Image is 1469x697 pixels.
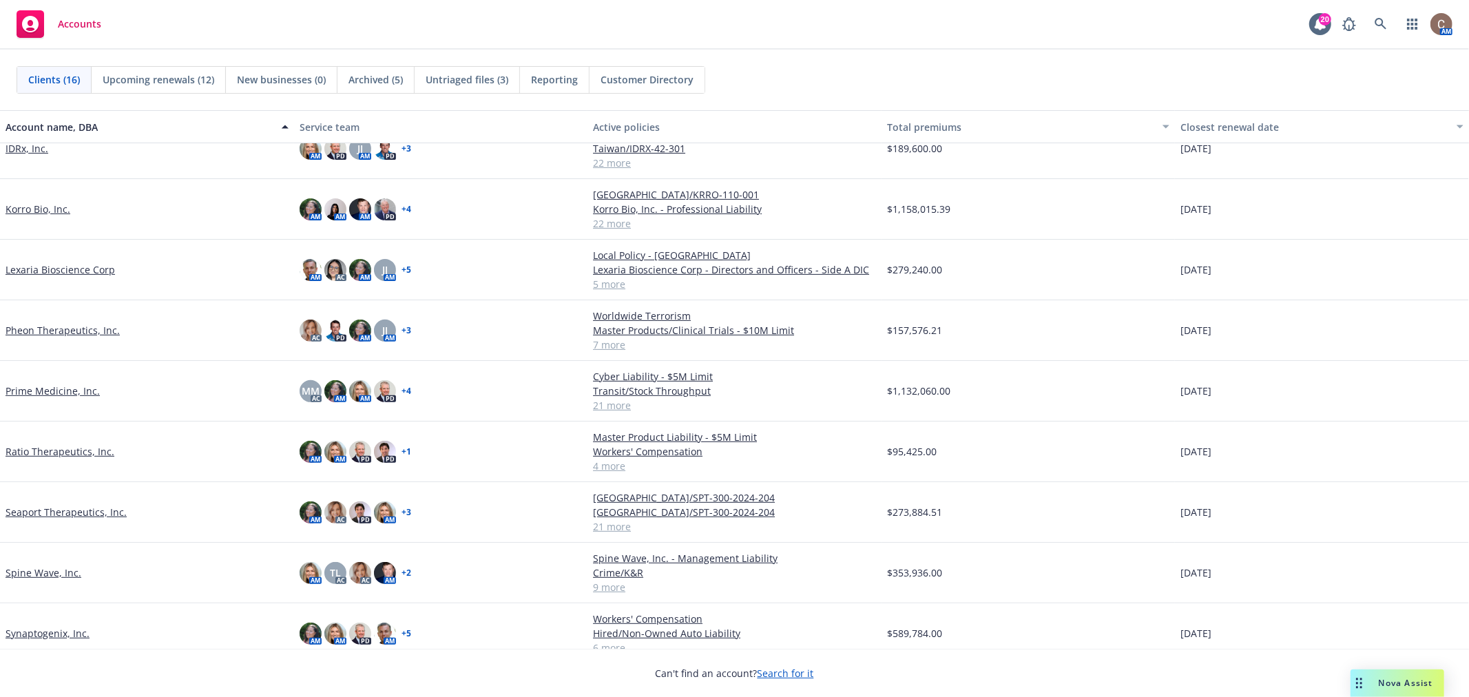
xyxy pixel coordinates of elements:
[1180,384,1211,398] span: [DATE]
[1399,10,1426,38] a: Switch app
[349,441,371,463] img: photo
[349,198,371,220] img: photo
[1180,626,1211,641] span: [DATE]
[6,202,70,216] a: Korro Bio, Inc.
[593,612,876,626] a: Workers' Compensation
[593,248,876,262] a: Local Policy - [GEOGRAPHIC_DATA]
[402,630,411,638] a: + 5
[656,666,814,680] span: Can't find an account?
[6,626,90,641] a: Synaptogenix, Inc.
[587,110,882,143] button: Active policies
[593,216,876,231] a: 22 more
[402,145,411,153] a: + 3
[1430,13,1452,35] img: photo
[1180,120,1448,134] div: Closest renewal date
[887,505,942,519] span: $273,884.51
[887,202,950,216] span: $1,158,015.39
[1180,444,1211,459] span: [DATE]
[402,448,411,456] a: + 1
[593,262,876,277] a: Lexaria Bioscience Corp - Directors and Officers - Side A DIC
[6,323,120,337] a: Pheon Therapeutics, Inc.
[1180,323,1211,337] span: [DATE]
[1335,10,1363,38] a: Report a Bug
[1180,565,1211,580] span: [DATE]
[6,505,127,519] a: Seaport Therapeutics, Inc.
[593,626,876,641] a: Hired/Non-Owned Auto Liability
[593,551,876,565] a: Spine Wave, Inc. - Management Liability
[426,72,508,87] span: Untriaged files (3)
[1180,202,1211,216] span: [DATE]
[887,384,950,398] span: $1,132,060.00
[330,565,341,580] span: TL
[887,141,942,156] span: $189,600.00
[1367,10,1395,38] a: Search
[374,562,396,584] img: photo
[324,380,346,402] img: photo
[593,337,876,352] a: 7 more
[402,508,411,517] a: + 3
[593,444,876,459] a: Workers' Compensation
[1319,13,1331,25] div: 20
[402,205,411,214] a: + 4
[6,120,273,134] div: Account name, DBA
[593,384,876,398] a: Transit/Stock Throughput
[887,120,1155,134] div: Total premiums
[103,72,214,87] span: Upcoming renewals (12)
[1175,110,1469,143] button: Closest renewal date
[593,141,876,156] a: Taiwan/IDRX-42-301
[349,623,371,645] img: photo
[1180,141,1211,156] span: [DATE]
[324,441,346,463] img: photo
[348,72,403,87] span: Archived (5)
[300,501,322,523] img: photo
[324,198,346,220] img: photo
[349,259,371,281] img: photo
[300,120,583,134] div: Service team
[374,441,396,463] img: photo
[593,505,876,519] a: [GEOGRAPHIC_DATA]/SPT-300-2024-204
[300,198,322,220] img: photo
[294,110,588,143] button: Service team
[382,262,388,277] span: JJ
[1180,505,1211,519] span: [DATE]
[6,384,100,398] a: Prime Medicine, Inc.
[882,110,1176,143] button: Total premiums
[1351,669,1444,697] button: Nova Assist
[593,323,876,337] a: Master Products/Clinical Trials - $10M Limit
[324,259,346,281] img: photo
[374,623,396,645] img: photo
[1351,669,1368,697] div: Drag to move
[357,141,363,156] span: JJ
[349,501,371,523] img: photo
[402,266,411,274] a: + 5
[6,141,48,156] a: IDRx, Inc.
[887,444,937,459] span: $95,425.00
[300,623,322,645] img: photo
[593,309,876,323] a: Worldwide Terrorism
[374,138,396,160] img: photo
[531,72,578,87] span: Reporting
[402,569,411,577] a: + 2
[300,441,322,463] img: photo
[374,501,396,523] img: photo
[324,623,346,645] img: photo
[593,519,876,534] a: 21 more
[593,156,876,170] a: 22 more
[758,667,814,680] a: Search for it
[593,565,876,580] a: Crime/K&R
[349,562,371,584] img: photo
[593,490,876,505] a: [GEOGRAPHIC_DATA]/SPT-300-2024-204
[11,5,107,43] a: Accounts
[374,380,396,402] img: photo
[593,369,876,384] a: Cyber Liability - $5M Limit
[6,262,115,277] a: Lexaria Bioscience Corp
[887,323,942,337] span: $157,576.21
[300,138,322,160] img: photo
[382,323,388,337] span: JJ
